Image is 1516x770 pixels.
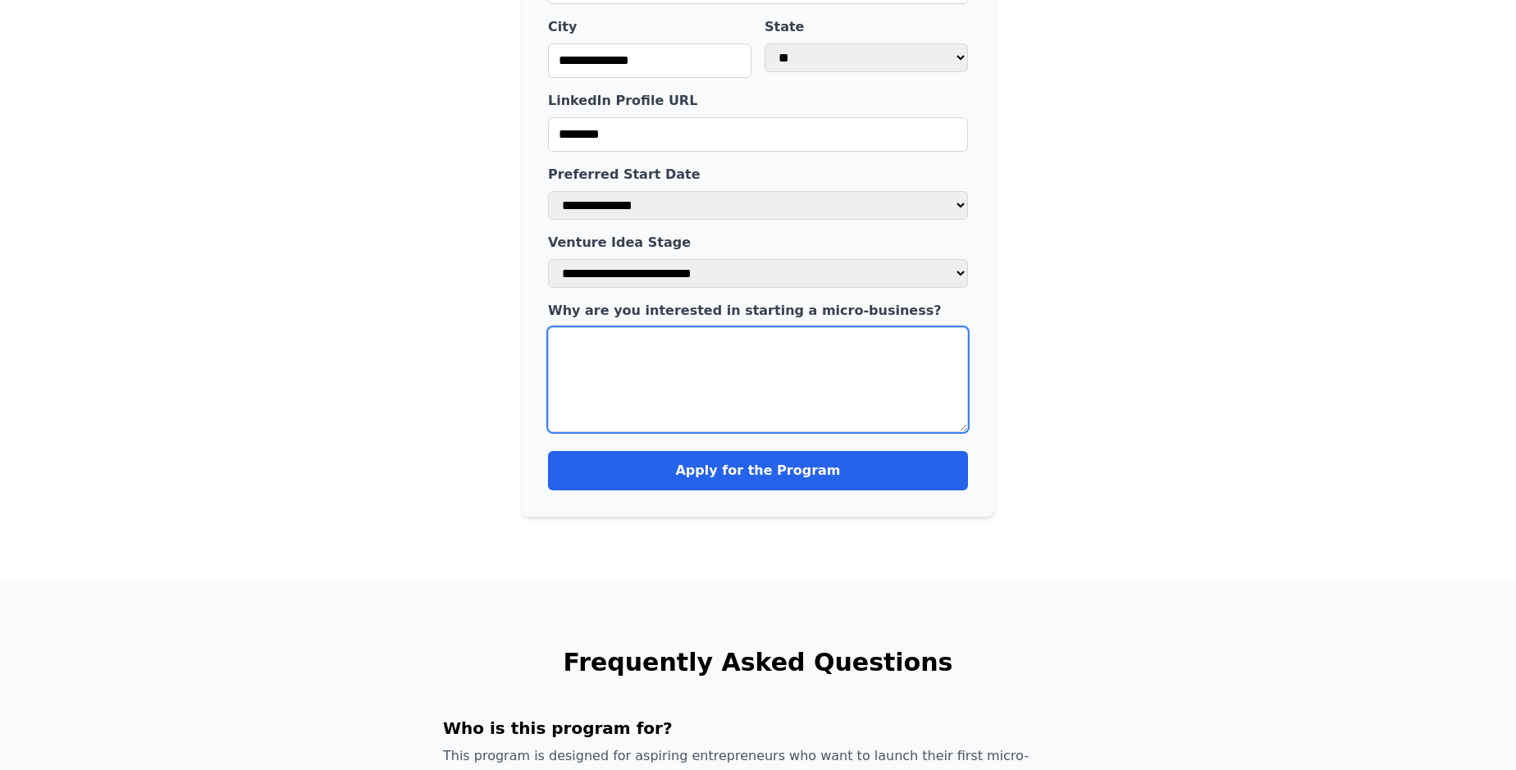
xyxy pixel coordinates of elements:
[548,301,968,321] label: Why are you interested in starting a micro-business?
[548,17,751,37] label: City
[548,451,968,490] button: Apply for the Program
[765,17,968,37] label: State
[548,91,968,111] label: LinkedIn Profile URL
[246,648,1270,677] h2: Frequently Asked Questions
[443,717,1073,740] h3: Who is this program for?
[548,165,968,185] label: Preferred Start Date
[548,233,968,253] label: Venture Idea Stage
